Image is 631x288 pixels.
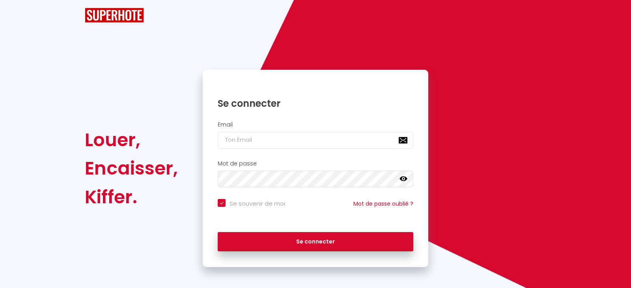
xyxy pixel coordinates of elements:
[218,97,413,110] h1: Se connecter
[218,132,413,149] input: Ton Email
[218,232,413,252] button: Se connecter
[353,200,413,208] a: Mot de passe oublié ?
[85,154,178,182] div: Encaisser,
[597,253,625,282] iframe: Chat
[218,121,413,128] h2: Email
[85,126,178,154] div: Louer,
[85,8,144,22] img: SuperHote logo
[6,3,30,27] button: Ouvrir le widget de chat LiveChat
[218,160,413,167] h2: Mot de passe
[85,183,178,211] div: Kiffer.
